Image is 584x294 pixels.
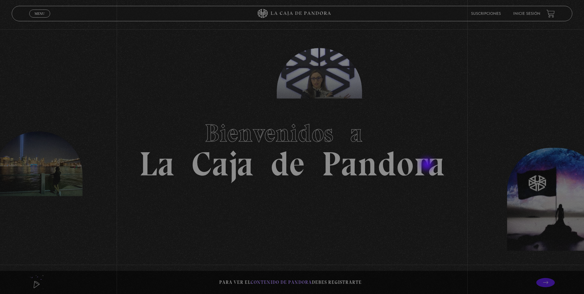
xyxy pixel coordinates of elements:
span: contenido de Pandora [251,280,312,285]
a: View your shopping cart [546,10,555,18]
a: Suscripciones [471,12,501,16]
span: Cerrar [33,17,47,21]
span: Menu [34,12,45,15]
p: Para ver el debes registrarte [219,278,362,287]
span: Bienvenidos a [205,118,380,148]
h1: La Caja de Pandora [139,113,445,181]
a: Inicie sesión [513,12,540,16]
